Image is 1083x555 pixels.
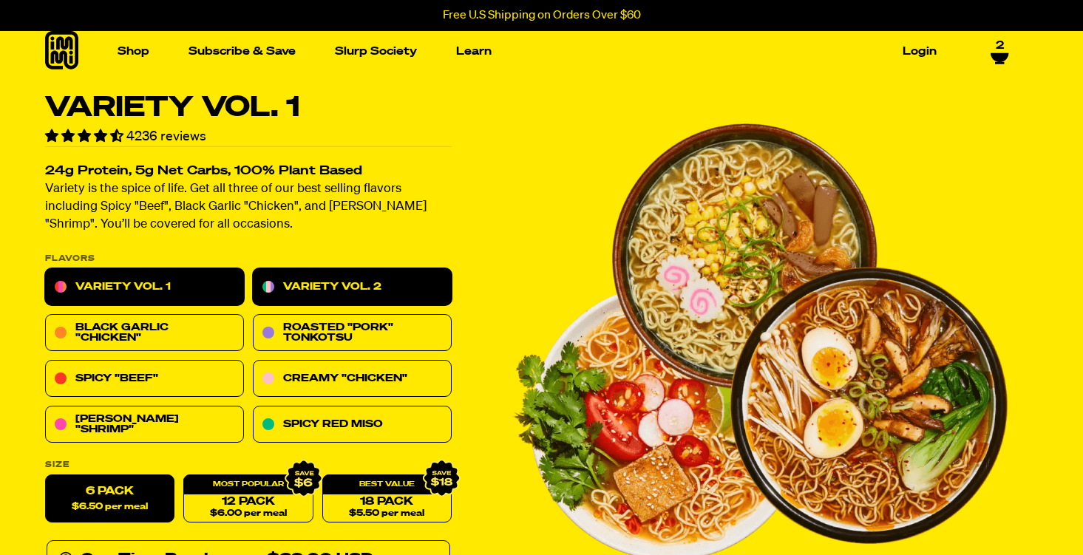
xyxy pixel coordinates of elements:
a: Roasted "Pork" Tonkotsu [253,315,452,352]
p: Flavors [45,255,452,263]
p: Variety is the spice of life. Get all three of our best selling flavors including Spicy "Beef", B... [45,181,452,234]
h1: Variety Vol. 1 [45,94,452,122]
a: 12 Pack$6.00 per meal [183,475,313,523]
span: $5.50 per meal [349,509,424,519]
iframe: Marketing Popup [7,486,160,548]
a: Login [897,40,943,63]
a: Slurp Society [329,40,423,63]
a: Learn [450,40,498,63]
a: Black Garlic "Chicken" [45,315,244,352]
a: [PERSON_NAME] "Shrimp" [45,406,244,443]
a: Spicy "Beef" [45,361,244,398]
p: Free U.S Shipping on Orders Over $60 [443,9,641,22]
span: 4236 reviews [126,130,206,143]
a: Subscribe & Save [183,40,302,63]
a: Variety Vol. 1 [45,269,244,306]
a: Creamy "Chicken" [253,361,452,398]
a: Variety Vol. 2 [253,269,452,306]
label: 6 Pack [45,475,174,523]
h2: 24g Protein, 5g Net Carbs, 100% Plant Based [45,166,452,178]
span: 2 [996,34,1004,47]
label: Size [45,461,452,469]
a: Shop [112,40,155,63]
a: 2 [991,34,1009,59]
nav: Main navigation [112,24,943,78]
a: 18 Pack$5.50 per meal [322,475,451,523]
span: 4.55 stars [45,130,126,143]
a: Spicy Red Miso [253,406,452,443]
span: $6.00 per meal [209,509,286,519]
